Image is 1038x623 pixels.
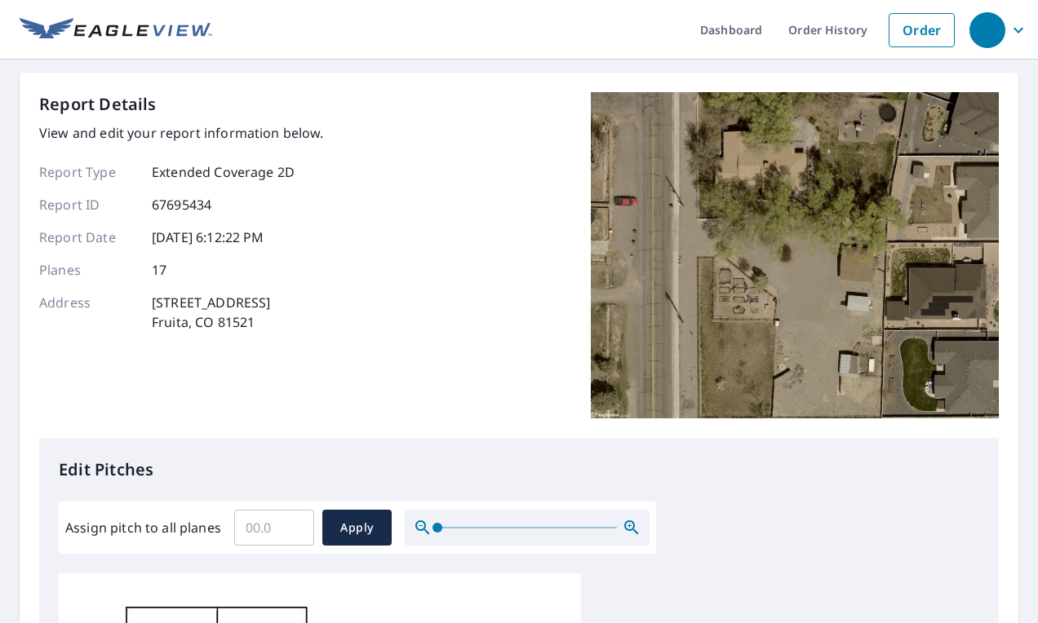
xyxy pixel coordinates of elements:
p: Report Details [39,92,157,117]
img: EV Logo [20,18,212,42]
p: View and edit your report information below. [39,123,324,143]
button: Apply [322,510,392,546]
p: Report ID [39,195,137,214]
p: [STREET_ADDRESS] Fruita, CO 81521 [152,293,270,332]
p: Planes [39,260,137,280]
p: Address [39,293,137,332]
p: Edit Pitches [59,457,979,482]
p: 67695434 [152,195,211,214]
p: Report Date [39,228,137,247]
a: Order [889,13,955,47]
p: [DATE] 6:12:22 PM [152,228,264,247]
p: 17 [152,260,166,280]
label: Assign pitch to all planes [65,518,221,537]
p: Extended Coverage 2D [152,162,295,182]
img: Top image [591,92,999,418]
input: 00.0 [234,505,314,550]
p: Report Type [39,162,137,182]
span: Apply [335,518,379,538]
